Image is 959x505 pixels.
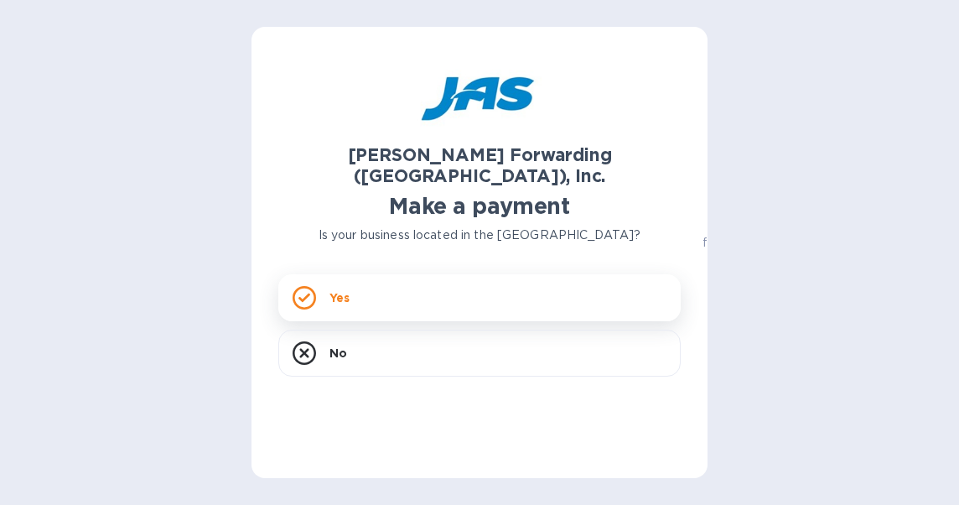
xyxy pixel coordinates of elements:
h1: Make a payment [278,193,681,220]
p: Is your business located in the [GEOGRAPHIC_DATA]? [278,226,681,244]
p: No [329,345,347,362]
p: Yes [329,289,350,306]
b: [PERSON_NAME] Forwarding ([GEOGRAPHIC_DATA]), Inc. [348,144,612,186]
